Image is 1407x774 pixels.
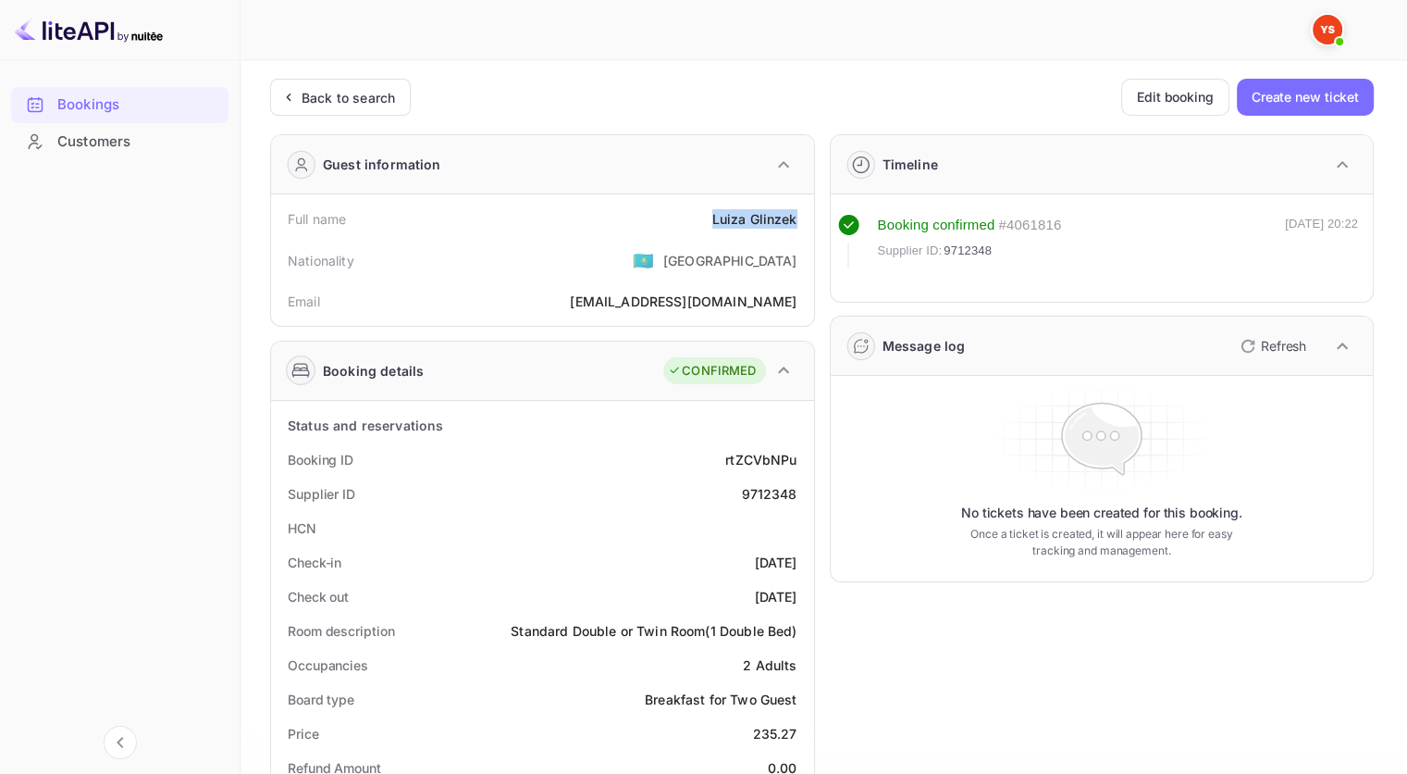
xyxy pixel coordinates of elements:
div: 9712348 [741,484,796,504]
div: [DATE] 20:22 [1285,215,1358,268]
div: Message log [882,336,966,356]
span: Supplier ID: [878,242,943,260]
div: HCN [288,518,316,538]
div: [DATE] [755,587,797,606]
div: Room description [288,621,394,641]
button: Collapse navigation [104,726,137,759]
div: Booking details [323,361,424,381]
div: Booking confirmed [878,215,995,236]
a: Bookings [11,87,228,121]
div: Email [288,292,320,311]
div: Check-in [288,553,341,572]
div: Customers [11,124,228,160]
div: Standard Double or Twin Room(1 Double Bed) [511,621,796,641]
div: Check out [288,587,349,606]
a: Customers [11,124,228,158]
div: Status and reservations [288,416,443,435]
div: Timeline [882,155,938,174]
img: Yandex Support [1313,15,1342,44]
button: Edit booking [1121,79,1229,116]
span: United States [633,243,654,277]
div: Breakfast for Two Guest [645,690,796,709]
img: LiteAPI logo [15,15,163,44]
div: Guest information [323,155,441,174]
p: Once a ticket is created, it will appear here for easy tracking and management. [957,526,1247,559]
div: [DATE] [755,553,797,572]
div: Nationality [288,251,354,270]
p: No tickets have been created for this booking. [961,504,1242,522]
button: Refresh [1229,331,1314,361]
div: Price [288,724,319,743]
div: Board type [288,690,354,709]
div: 235.27 [753,724,797,743]
span: 9712348 [944,242,992,260]
div: Bookings [57,94,219,116]
div: 2 Adults [743,655,796,675]
div: Supplier ID [288,484,355,504]
div: Booking ID [288,450,353,469]
div: # 4061816 [998,215,1061,236]
p: Refresh [1261,336,1306,356]
div: Back to search [302,88,395,107]
div: Occupancies [288,655,368,675]
button: Create new ticket [1237,79,1374,116]
div: Full name [288,209,346,229]
div: Customers [57,131,219,153]
div: rtZCVbNPu [725,450,796,469]
div: CONFIRMED [668,362,756,381]
div: [GEOGRAPHIC_DATA] [663,251,797,270]
div: Bookings [11,87,228,123]
div: [EMAIL_ADDRESS][DOMAIN_NAME] [570,292,796,311]
div: Luiza Glinzek [712,209,797,229]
